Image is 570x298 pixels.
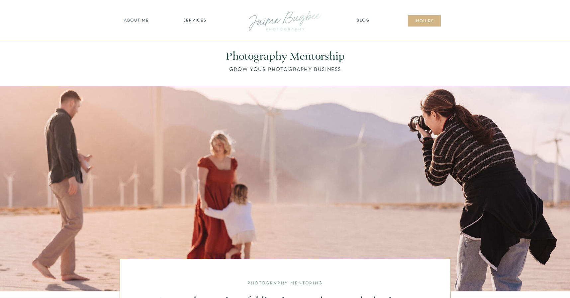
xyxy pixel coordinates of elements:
p: GROW YOUR PHOTOGRAPHY BUSINESS [205,67,365,75]
h2: Photography Mentoring [157,281,414,286]
a: inqUIre [411,18,438,25]
a: SERVICES [176,18,214,24]
a: about ME [122,18,151,24]
h1: Photography Mentorship [205,50,366,63]
a: Blog [355,18,371,24]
